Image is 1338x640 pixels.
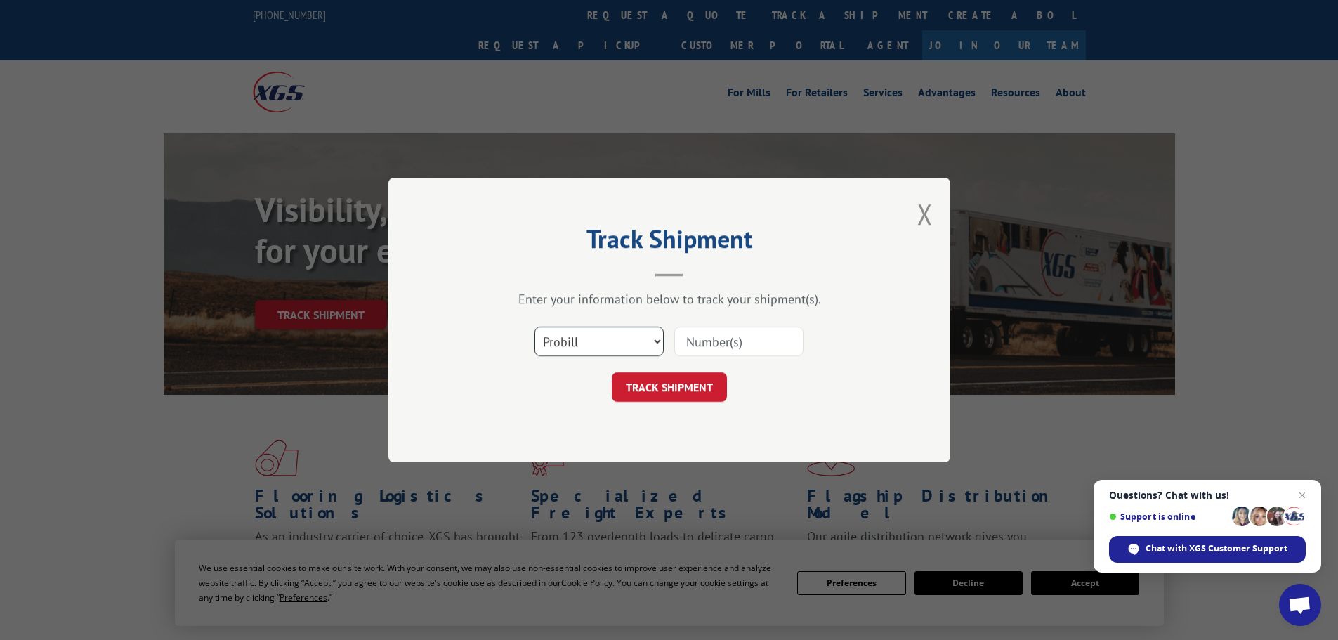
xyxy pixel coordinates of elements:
[674,327,804,356] input: Number(s)
[1109,511,1227,522] span: Support is online
[459,291,880,307] div: Enter your information below to track your shipment(s).
[1146,542,1287,555] span: Chat with XGS Customer Support
[1109,490,1306,501] span: Questions? Chat with us!
[612,372,727,402] button: TRACK SHIPMENT
[917,195,933,233] button: Close modal
[1279,584,1321,626] a: Open chat
[1109,536,1306,563] span: Chat with XGS Customer Support
[459,229,880,256] h2: Track Shipment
